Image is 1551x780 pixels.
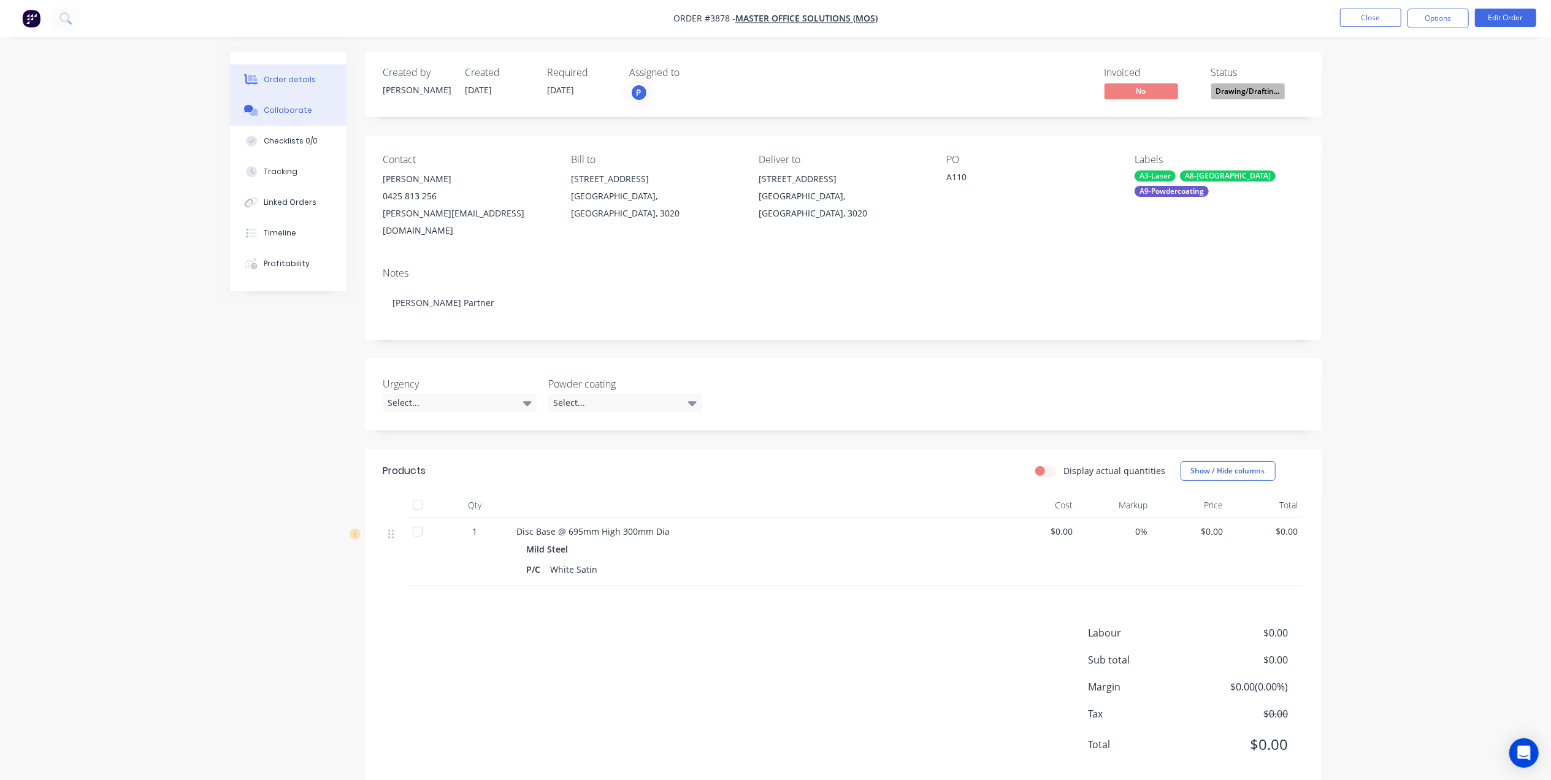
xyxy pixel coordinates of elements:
[1082,525,1148,538] span: 0%
[22,9,40,28] img: Factory
[264,197,316,208] div: Linked Orders
[947,154,1115,166] div: PO
[1197,679,1288,694] span: $0.00 ( 0.00 %)
[1135,170,1176,182] div: A3-Laser
[465,84,492,96] span: [DATE]
[759,188,927,222] div: [GEOGRAPHIC_DATA], [GEOGRAPHIC_DATA], 3020
[473,525,478,538] span: 1
[438,493,512,518] div: Qty
[383,394,537,412] div: Select...
[1089,706,1198,721] span: Tax
[1181,461,1276,481] button: Show / Hide columns
[630,67,753,78] div: Assigned to
[264,74,316,85] div: Order details
[264,136,318,147] div: Checklists 0/0
[1509,738,1539,768] div: Open Intercom Messenger
[571,170,739,222] div: [STREET_ADDRESS][GEOGRAPHIC_DATA], [GEOGRAPHIC_DATA], 3020
[1078,493,1153,518] div: Markup
[383,205,551,239] div: [PERSON_NAME][EMAIL_ADDRESS][DOMAIN_NAME]
[548,377,702,391] label: Powder coating
[230,126,347,156] button: Checklists 0/0
[735,13,878,25] a: Master Office Solutions (MOS)
[1211,67,1303,78] div: Status
[264,166,297,177] div: Tracking
[1105,83,1178,99] span: No
[548,84,575,96] span: [DATE]
[947,170,1100,188] div: A110
[383,67,451,78] div: Created by
[759,170,927,222] div: [STREET_ADDRESS][GEOGRAPHIC_DATA], [GEOGRAPHIC_DATA], 3020
[759,154,927,166] div: Deliver to
[383,377,537,391] label: Urgency
[571,188,739,222] div: [GEOGRAPHIC_DATA], [GEOGRAPHIC_DATA], 3020
[1233,525,1298,538] span: $0.00
[383,464,426,478] div: Products
[1105,67,1197,78] div: Invoiced
[1008,525,1073,538] span: $0.00
[264,258,310,269] div: Profitability
[517,526,670,537] span: Disc Base @ 695mm High 300mm Dia
[548,394,702,412] div: Select...
[1407,9,1469,28] button: Options
[527,540,573,558] div: Mild Steel
[1197,625,1288,640] span: $0.00
[383,170,551,188] div: [PERSON_NAME]
[527,560,546,578] div: P/C
[230,248,347,279] button: Profitability
[1089,737,1198,752] span: Total
[571,154,739,166] div: Bill to
[230,156,347,187] button: Tracking
[1475,9,1536,27] button: Edit Order
[383,154,551,166] div: Contact
[1197,652,1288,667] span: $0.00
[230,64,347,95] button: Order details
[1089,652,1198,667] span: Sub total
[759,170,927,188] div: [STREET_ADDRESS]
[1135,186,1209,197] div: A9-Powdercoating
[1211,83,1285,102] button: Drawing/Draftin...
[571,170,739,188] div: [STREET_ADDRESS]
[1089,625,1198,640] span: Labour
[383,170,551,239] div: [PERSON_NAME]0425 813 256[PERSON_NAME][EMAIL_ADDRESS][DOMAIN_NAME]
[230,218,347,248] button: Timeline
[264,105,312,116] div: Collaborate
[1197,733,1288,755] span: $0.00
[1158,525,1224,538] span: $0.00
[383,267,1303,279] div: Notes
[383,83,451,96] div: [PERSON_NAME]
[1180,170,1276,182] div: A8-[GEOGRAPHIC_DATA]
[1197,706,1288,721] span: $0.00
[1228,493,1303,518] div: Total
[1340,9,1401,27] button: Close
[548,67,615,78] div: Required
[230,187,347,218] button: Linked Orders
[673,13,735,25] span: Order #3878 -
[546,560,603,578] div: White Satin
[1135,154,1303,166] div: Labels
[383,188,551,205] div: 0425 813 256
[465,67,533,78] div: Created
[383,284,1303,321] div: [PERSON_NAME] Partner
[1064,464,1166,477] label: Display actual quantities
[1089,679,1198,694] span: Margin
[1211,83,1285,99] span: Drawing/Draftin...
[230,95,347,126] button: Collaborate
[264,227,296,239] div: Timeline
[630,83,648,102] button: P
[1153,493,1228,518] div: Price
[1003,493,1078,518] div: Cost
